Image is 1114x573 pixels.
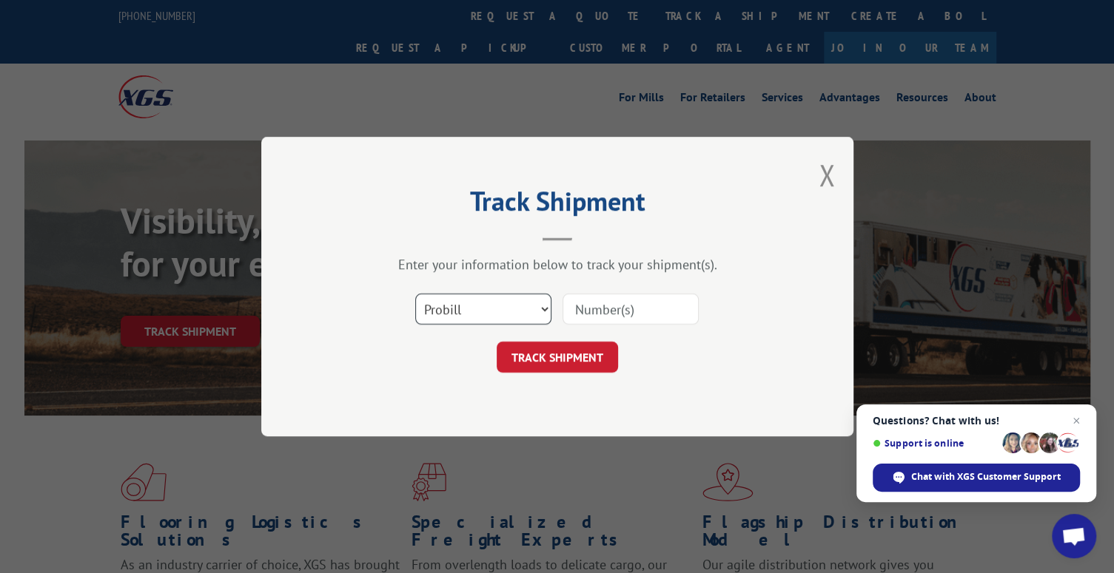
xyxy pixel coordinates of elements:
button: TRACK SHIPMENT [497,342,618,373]
span: Chat with XGS Customer Support [911,470,1061,484]
div: Open chat [1052,514,1096,558]
div: Chat with XGS Customer Support [873,464,1080,492]
button: Close modal [819,155,835,194]
span: Questions? Chat with us! [873,415,1080,427]
div: Enter your information below to track your shipment(s). [335,256,779,273]
span: Close chat [1067,412,1085,430]
span: Support is online [873,438,997,449]
h2: Track Shipment [335,191,779,219]
input: Number(s) [563,294,699,325]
